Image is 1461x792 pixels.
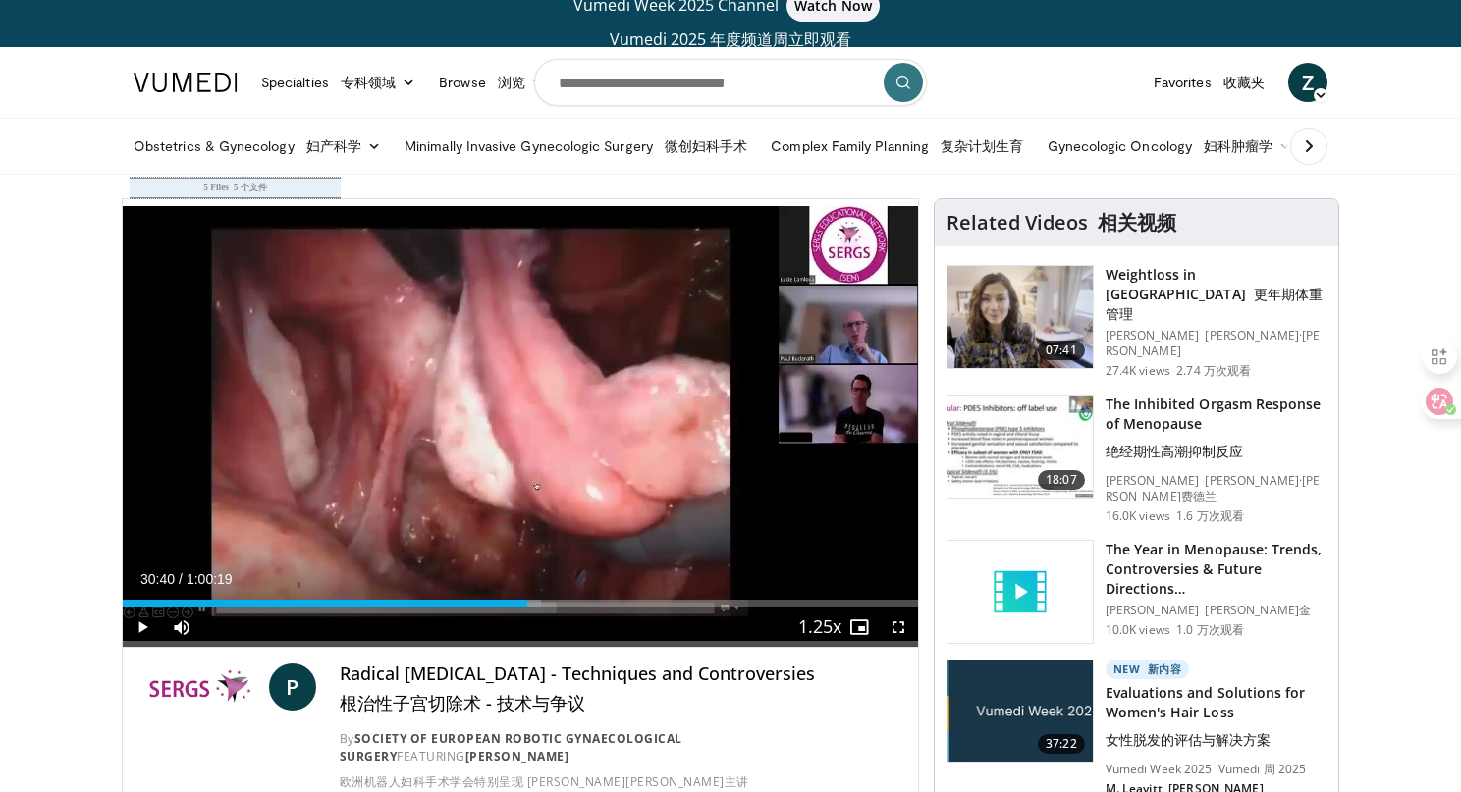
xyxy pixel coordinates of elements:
font: 1.6 万次观看 [1176,507,1244,524]
font: [PERSON_NAME]·[PERSON_NAME]费德兰 [1106,472,1321,504]
p: New [1106,660,1190,679]
span: / [179,571,183,587]
font: Vumedi 2025 年度频道周立即观看 [610,28,851,50]
a: [PERSON_NAME] [465,748,569,765]
p: 10.0K views [1106,622,1245,638]
a: The Year in Menopause: Trends, Controversies & Future Directions [PERSON_NAME] [PERSON_NAME]金 10.... [947,540,1326,644]
font: 根治性子宫切除术 - 技术与争议 [340,691,585,714]
font: 浏览 [498,74,525,90]
img: 4dd4c714-532f-44da-96b3-d887f22c4efa.jpg.150x105_q85_crop-smart_upscale.jpg [947,660,1093,763]
img: icon16.png [132,181,147,196]
a: Obstetrics & Gynecology 妇产科学 [122,127,393,166]
a: Gynecologic Oncology 妇科肿瘤学 [1036,127,1305,166]
font: 相关视频 [1098,209,1176,236]
button: Fullscreen [879,607,918,647]
h3: Evaluations and Solutions for Women's Hair Loss [1106,683,1326,758]
img: 283c0f17-5e2d-42ba-a87c-168d447cdba4.150x105_q85_crop-smart_upscale.jpg [947,396,1093,498]
button: Play [123,607,162,647]
h4: Related Videos [947,211,1176,235]
font: 收藏夹 [1223,74,1265,90]
span: 30:40 [140,571,175,587]
font: [PERSON_NAME]·[PERSON_NAME] [1106,327,1321,359]
img: 9983fed1-7565-45be-8934-aef1103ce6e2.150x105_q85_crop-smart_upscale.jpg [947,266,1093,368]
p: [PERSON_NAME] [1106,603,1326,618]
a: P [269,663,316,711]
p: [PERSON_NAME] [1106,473,1326,504]
input: Search topics, interventions [534,59,927,106]
button: Playback Rate [800,607,839,647]
h3: The Year in Menopause: Trends, Controversies & Future Directions [1106,540,1326,599]
p: Vumedi Week 2025 [1106,762,1326,777]
a: Minimally Invasive Gynecologic Surgery 微创妇科手术 [393,127,759,166]
font: 新内容 [1148,661,1182,676]
font: 微创妇科手术 [665,137,747,154]
font: 复杂计划生育 [941,137,1023,154]
h3: The Inhibited Orgasm Response of Menopause [1106,395,1326,469]
a: 18:07 The Inhibited Orgasm Response of Menopause绝经期性高潮抑制反应 [PERSON_NAME] [PERSON_NAME]·[PERSON_NA... [947,395,1326,524]
font: Vumedi 周 2025 [1218,761,1307,777]
font: 妇产科学 [306,137,361,154]
video-js: Video Player [123,199,918,648]
a: Society of European Robotic Gynaecological Surgery [340,730,682,765]
font: 绝经期性高潮抑制反应 [1106,442,1244,460]
font: 更年期体重管理 [1106,285,1323,323]
font: 1.0 万次观看 [1176,621,1244,638]
font: 妇科肿瘤学 [1204,137,1272,154]
button: Enable picture-in-picture mode [839,607,879,647]
span: 07:41 [1038,341,1085,360]
font: [PERSON_NAME]金 [1205,602,1311,618]
img: VuMedi Logo [134,73,238,92]
font: 2.74 万次观看 [1176,362,1251,379]
div: Progress Bar [123,600,918,607]
font: 欧洲机器人妇科手术学会特别呈现 [PERSON_NAME][PERSON_NAME]主讲 [340,773,749,790]
img: Society of European Robotic Gynaecological Surgery [138,663,261,711]
td: 5 Files [149,179,321,197]
a: Browse 浏览 [427,63,557,102]
img: close16.png [323,181,339,196]
a: Specialties 专科领域 [249,63,427,102]
button: Mute [162,607,201,647]
span: 37:22 [1038,734,1085,754]
font: 5 个文件 [234,183,267,192]
img: video_placeholder_short.svg [947,541,1093,643]
span: 18:07 [1038,470,1085,490]
span: 1:00:19 [187,571,233,587]
h3: Weightloss in [GEOGRAPHIC_DATA] [1106,265,1326,324]
a: Z [1288,63,1327,102]
a: 07:41 Weightloss in [GEOGRAPHIC_DATA] 更年期体重管理 [PERSON_NAME] [PERSON_NAME]·[PERSON_NAME] 27.4K vie... [947,265,1326,379]
a: Favorites 收藏夹 [1142,63,1276,102]
font: 女性脱发的评估与解决方案 [1106,730,1272,749]
h4: Radical [MEDICAL_DATA] - Techniques and Controversies [340,663,902,721]
font: 专科领域 [341,74,396,90]
a: Complex Family Planning 复杂计划生育 [759,127,1035,166]
p: 16.0K views [1106,508,1245,524]
p: [PERSON_NAME] [1106,328,1326,359]
p: 27.4K views [1106,363,1252,379]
